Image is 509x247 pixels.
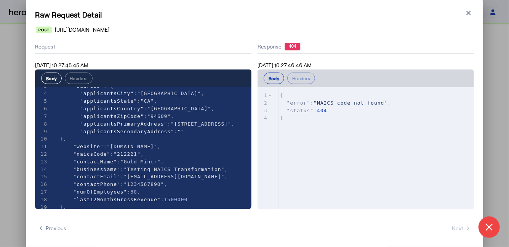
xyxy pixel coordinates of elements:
span: "contactPhone" [73,181,120,187]
span: }, [60,204,67,210]
span: "NAICS code not found" [314,100,387,106]
div: 18 [35,196,48,203]
div: 17 [35,188,48,196]
span: "94609" [147,113,171,119]
span: : [60,129,184,134]
span: : , [280,100,391,106]
span: : , [60,151,144,157]
span: "contactEmail" [73,174,120,179]
span: "error" [287,100,311,106]
span: "applicantsCountry" [80,106,144,111]
button: Headers [287,73,315,84]
span: : , [60,166,228,172]
span: "contactName" [73,159,117,165]
span: "applicantsZipCode" [80,113,144,119]
span: : , [60,144,161,149]
span: 38 [130,189,137,195]
span: "Testing NAICS Transformation" [124,166,225,172]
span: "[EMAIL_ADDRESS][DOMAIN_NAME]" [124,174,225,179]
span: { [280,92,283,98]
span: 404 [317,108,327,113]
div: 14 [35,166,48,173]
span: : , [60,181,168,187]
h1: Raw Request Detail [35,9,474,20]
button: Headers [65,73,93,84]
span: }, [60,136,67,142]
div: 11 [35,143,48,150]
span: "naicsCode" [73,151,110,157]
span: "Gold Miner" [120,159,161,165]
span: "applicantsSecondaryAddress" [80,129,174,134]
span: : , [60,159,164,165]
span: "last12MonthsGrossRevenue" [73,197,161,202]
span: : , [60,98,157,104]
div: 2 [258,99,269,107]
span: : , [60,113,174,119]
button: Body [41,73,62,84]
span: "website" [73,144,103,149]
span: Next [452,224,471,232]
span: : , [60,189,141,195]
div: 13 [35,158,48,166]
span: : [60,197,188,202]
button: Next [449,221,474,235]
span: "[DOMAIN_NAME]" [107,144,157,149]
span: "[STREET_ADDRESS]" [171,121,231,127]
span: [DATE] 10:27:45:45 AM [35,62,88,68]
button: Body [264,73,284,84]
div: Response [258,43,474,50]
span: "numOfEmployees" [73,189,127,195]
div: 15 [35,173,48,181]
span: } [280,115,283,121]
span: "[GEOGRAPHIC_DATA]" [147,106,211,111]
span: Previous [38,224,66,232]
span: "212221" [114,151,141,157]
span: "CA" [141,98,154,104]
div: 3 [258,107,269,115]
div: 6 [35,105,48,113]
span: "address" [73,83,103,89]
span: : { [60,83,114,89]
span: : , [60,174,228,179]
div: 4 [35,90,48,97]
div: 9 [35,128,48,136]
span: : , [60,106,214,111]
span: "applicantsCity" [80,90,134,96]
span: "[GEOGRAPHIC_DATA]" [137,90,201,96]
span: "businessName" [73,166,120,172]
span: "" [178,129,184,134]
span: "status" [287,108,314,113]
div: 8 [35,120,48,128]
div: 5 [35,97,48,105]
div: 4 [258,114,269,122]
span: "1234567890" [124,181,164,187]
span: [DATE] 10:27:46:46 AM [258,62,312,68]
button: Previous [35,221,69,235]
div: 16 [35,181,48,188]
span: 1500000 [164,197,188,202]
span: : [280,108,327,113]
div: 7 [35,113,48,120]
span: "applicantsState" [80,98,137,104]
span: : , [60,121,235,127]
div: 10 [35,135,48,143]
span: "applicantsPrimaryAddress" [80,121,168,127]
text: 404 [289,44,296,49]
div: 19 [35,203,48,211]
div: Request [35,40,251,54]
div: 12 [35,150,48,158]
span: [URL][DOMAIN_NAME] [55,26,109,34]
div: 1 [258,92,269,99]
span: : , [60,90,205,96]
